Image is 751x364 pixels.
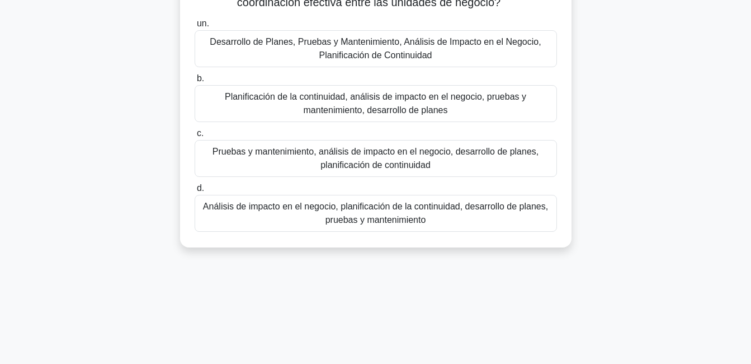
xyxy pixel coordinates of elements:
span: d. [197,183,204,193]
div: Pruebas y mantenimiento, análisis de impacto en el negocio, desarrollo de planes, planificación d... [195,140,557,177]
span: b. [197,73,204,83]
span: c. [197,128,204,138]
span: un. [197,18,209,28]
div: Planificación de la continuidad, análisis de impacto en el negocio, pruebas y mantenimiento, desa... [195,85,557,122]
div: Desarrollo de Planes, Pruebas y Mantenimiento, Análisis de Impacto en el Negocio, Planificación d... [195,30,557,67]
div: Análisis de impacto en el negocio, planificación de la continuidad, desarrollo de planes, pruebas... [195,195,557,232]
